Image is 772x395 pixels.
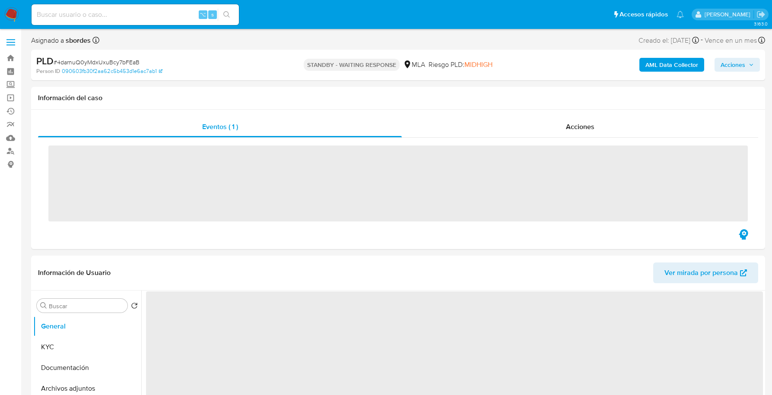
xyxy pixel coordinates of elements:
[705,36,757,45] span: Vence en un mes
[200,10,206,19] span: ⌥
[32,9,239,20] input: Buscar usuario o caso...
[705,10,753,19] p: stefania.bordes@mercadolibre.com
[33,316,141,337] button: General
[639,58,704,72] button: AML Data Collector
[218,9,235,21] button: search-icon
[756,10,766,19] a: Salir
[38,94,758,102] h1: Información del caso
[715,58,760,72] button: Acciones
[33,337,141,357] button: KYC
[38,269,111,277] h1: Información de Usuario
[304,59,400,71] p: STANDBY - WAITING RESPONSE
[664,262,738,283] span: Ver mirada por persona
[40,302,47,309] button: Buscar
[64,35,91,45] b: sbordes
[211,10,214,19] span: s
[403,60,425,70] div: MLA
[36,54,54,68] b: PLD
[620,10,668,19] span: Accesos rápidos
[639,35,699,46] div: Creado el: [DATE]
[49,302,124,310] input: Buscar
[31,36,91,45] span: Asignado a
[131,302,138,312] button: Volver al orden por defecto
[645,58,698,72] b: AML Data Collector
[62,67,162,75] a: 090603fb30f2aa62c5b453d1e6ac7ab1
[429,60,492,70] span: Riesgo PLD:
[464,60,492,70] span: MIDHIGH
[701,35,703,46] span: -
[33,357,141,378] button: Documentación
[54,58,140,66] span: # 4darnuQ0yMdxUxuBcy7bFEaB
[48,145,748,221] span: ‌
[721,58,745,72] span: Acciones
[653,262,758,283] button: Ver mirada por persona
[677,11,684,18] a: Notificaciones
[202,122,238,132] span: Eventos ( 1 )
[36,67,60,75] b: Person ID
[566,122,594,132] span: Acciones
